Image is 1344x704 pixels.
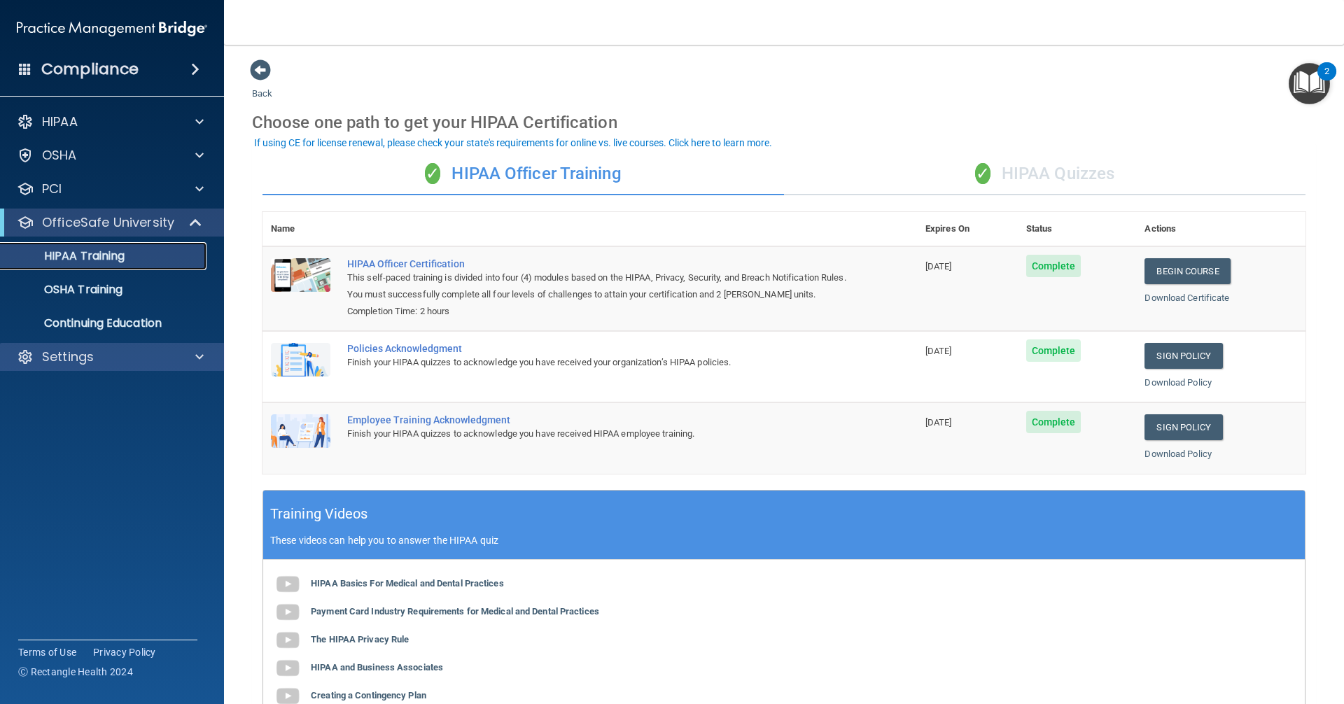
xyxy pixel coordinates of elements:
[1018,212,1137,246] th: Status
[41,59,139,79] h4: Compliance
[17,113,204,130] a: HIPAA
[1324,71,1329,90] div: 2
[274,598,302,626] img: gray_youtube_icon.38fcd6cc.png
[1144,258,1230,284] a: Begin Course
[1136,212,1305,246] th: Actions
[347,343,847,354] div: Policies Acknowledgment
[17,349,204,365] a: Settings
[311,690,426,701] b: Creating a Contingency Plan
[17,147,204,164] a: OSHA
[93,645,156,659] a: Privacy Policy
[9,249,125,263] p: HIPAA Training
[270,502,368,526] h5: Training Videos
[975,163,990,184] span: ✓
[262,212,339,246] th: Name
[925,346,952,356] span: [DATE]
[311,606,599,617] b: Payment Card Industry Requirements for Medical and Dental Practices
[347,354,847,371] div: Finish your HIPAA quizzes to acknowledge you have received your organization’s HIPAA policies.
[925,261,952,272] span: [DATE]
[1026,255,1081,277] span: Complete
[252,136,774,150] button: If using CE for license renewal, please check your state's requirements for online vs. live cours...
[274,654,302,682] img: gray_youtube_icon.38fcd6cc.png
[270,535,1298,546] p: These videos can help you to answer the HIPAA quiz
[252,71,272,99] a: Back
[784,153,1305,195] div: HIPAA Quizzes
[42,147,77,164] p: OSHA
[274,570,302,598] img: gray_youtube_icon.38fcd6cc.png
[9,283,122,297] p: OSHA Training
[425,163,440,184] span: ✓
[1144,414,1222,440] a: Sign Policy
[925,417,952,428] span: [DATE]
[311,634,409,645] b: The HIPAA Privacy Rule
[917,212,1018,246] th: Expires On
[1102,605,1327,661] iframe: Drift Widget Chat Controller
[1144,377,1212,388] a: Download Policy
[17,15,207,43] img: PMB logo
[1289,63,1330,104] button: Open Resource Center, 2 new notifications
[1026,411,1081,433] span: Complete
[17,181,204,197] a: PCI
[347,414,847,425] div: Employee Training Acknowledgment
[42,349,94,365] p: Settings
[1144,293,1229,303] a: Download Certificate
[1144,343,1222,369] a: Sign Policy
[274,626,302,654] img: gray_youtube_icon.38fcd6cc.png
[1144,449,1212,459] a: Download Policy
[252,102,1316,143] div: Choose one path to get your HIPAA Certification
[17,214,203,231] a: OfficeSafe University
[18,665,133,679] span: Ⓒ Rectangle Health 2024
[311,662,443,673] b: HIPAA and Business Associates
[347,258,847,269] a: HIPAA Officer Certification
[42,214,174,231] p: OfficeSafe University
[42,113,78,130] p: HIPAA
[311,578,504,589] b: HIPAA Basics For Medical and Dental Practices
[347,303,847,320] div: Completion Time: 2 hours
[1026,339,1081,362] span: Complete
[9,316,200,330] p: Continuing Education
[262,153,784,195] div: HIPAA Officer Training
[254,138,772,148] div: If using CE for license renewal, please check your state's requirements for online vs. live cours...
[347,269,847,303] div: This self-paced training is divided into four (4) modules based on the HIPAA, Privacy, Security, ...
[347,425,847,442] div: Finish your HIPAA quizzes to acknowledge you have received HIPAA employee training.
[42,181,62,197] p: PCI
[18,645,76,659] a: Terms of Use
